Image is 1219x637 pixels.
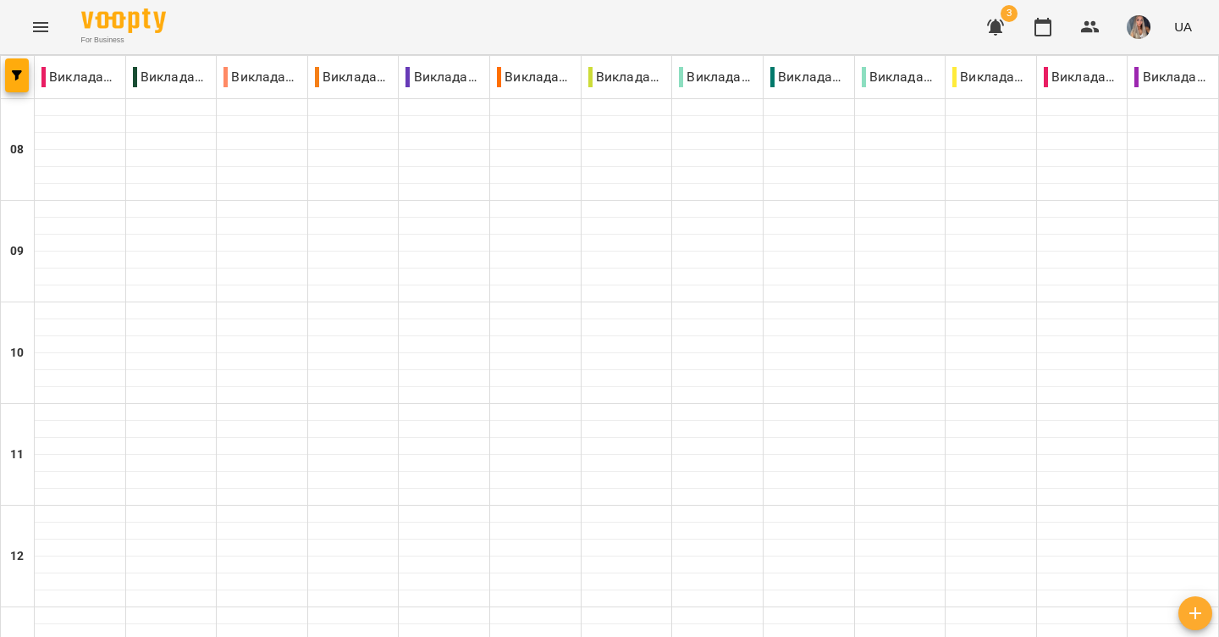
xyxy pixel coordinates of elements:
h6: 10 [10,344,24,363]
p: Викладач_Оксана Доля [770,67,847,87]
button: Створити урок [1178,596,1212,630]
h6: 11 [10,446,24,464]
p: Викладач_Наталя [588,67,665,87]
p: Викладач_Ірина [405,67,483,87]
button: Menu [20,7,61,47]
span: 3 [1001,5,1018,22]
p: Викладач_Роксолана [952,67,1029,87]
p: Викладач_Оксана [679,67,756,87]
p: Викладач_Тетяна [1044,67,1121,87]
p: Викладач_Іванна [315,67,392,87]
h6: 09 [10,242,24,261]
span: For Business [81,35,166,46]
h6: 12 [10,547,24,566]
p: Викладач_Ольга [862,67,939,87]
p: Викладач_Галина [223,67,301,87]
button: UA [1167,11,1199,42]
p: Викладач _Катерина [133,67,210,87]
p: Викладач_Катерина [PERSON_NAME]. [497,67,574,87]
p: Викладач_Христина [1134,67,1211,87]
span: UA [1174,18,1192,36]
img: Voopty Logo [81,8,166,33]
p: Викладач _Інна [41,67,119,87]
img: d9d45dfaca939939c7a8df8fb5c98c46.jpg [1127,15,1150,39]
h6: 08 [10,141,24,159]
